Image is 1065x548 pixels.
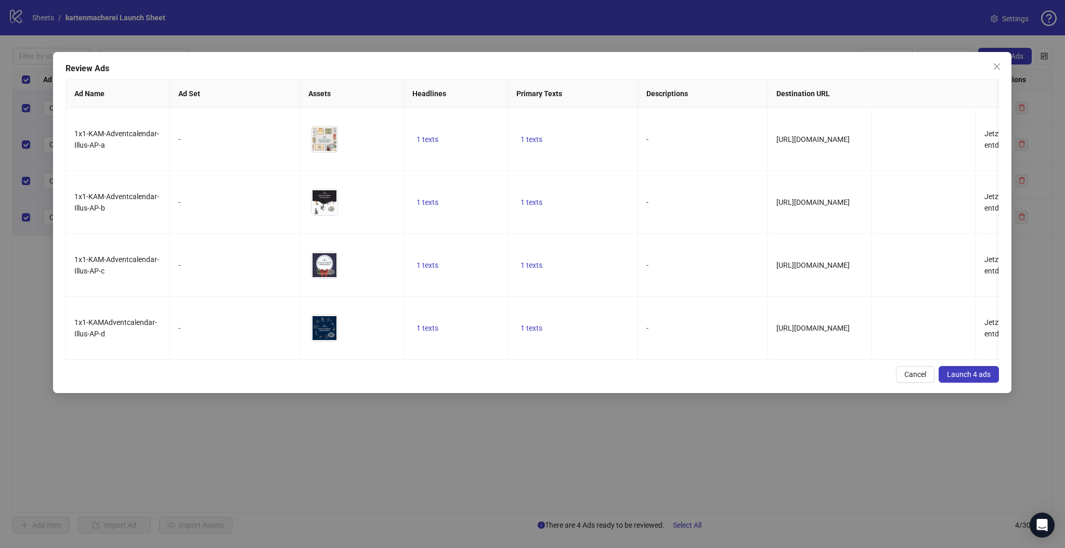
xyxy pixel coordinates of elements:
button: Preview [325,266,337,278]
th: Assets [300,80,404,108]
div: - [178,259,291,271]
span: 1 texts [417,198,438,206]
span: 1 texts [417,324,438,332]
span: 1 texts [521,135,542,143]
span: 1 texts [521,198,542,206]
div: Review Ads [66,62,999,75]
span: 1x1-KAM-Adventcalendar-Illus-AP-c [74,255,159,275]
th: Ad Set [170,80,300,108]
button: Preview [325,140,337,152]
span: 1x1-KAM-Adventcalendar-Illus-AP-b [74,192,159,212]
span: [URL][DOMAIN_NAME] [776,198,850,206]
span: close [993,62,1002,71]
button: 1 texts [516,133,547,146]
button: Preview [325,203,337,215]
img: Asset 1 [311,315,337,341]
span: [URL][DOMAIN_NAME] [776,261,850,269]
button: 1 texts [412,259,443,271]
div: - [178,322,291,334]
th: Primary Texts [508,80,638,108]
span: - [646,261,648,269]
div: - [178,197,291,208]
th: Destination URL [768,80,1004,108]
div: Open Intercom Messenger [1030,513,1055,538]
span: 1x1-KAM-Adventcalendar-Illus-AP-a [74,129,159,149]
span: Jetzt alle Designs entdecken! [984,255,1041,275]
button: 1 texts [516,196,547,208]
span: [URL][DOMAIN_NAME] [776,324,850,332]
button: Preview [325,329,337,341]
span: - [646,135,648,143]
button: 1 texts [516,322,547,334]
img: Asset 1 [311,126,337,152]
img: Asset 1 [311,252,337,278]
span: 1 texts [417,261,438,269]
span: 1 texts [521,261,542,269]
img: Asset 1 [311,189,337,215]
span: - [646,324,648,332]
span: Jetzt alle Designs entdecken! [984,129,1041,149]
th: Ad Name [66,80,170,108]
span: eye [328,205,335,213]
button: 1 texts [516,259,547,271]
span: 1 texts [521,324,542,332]
span: eye [328,331,335,338]
span: - [646,198,648,206]
th: Descriptions [638,80,768,108]
button: 1 texts [412,196,443,208]
button: 1 texts [412,133,443,146]
span: eye [328,268,335,276]
span: 1 texts [417,135,438,143]
span: eye [328,142,335,150]
div: - [178,134,291,145]
span: 1x1-KAMAdventcalendar-Illus-AP-d [74,318,157,338]
span: Cancel [905,370,927,379]
button: Launch 4 ads [939,366,999,383]
span: Jetzt alle Designs entdecken! [984,192,1041,212]
button: 1 texts [412,322,443,334]
button: Cancel [897,366,935,383]
span: Launch 4 ads [947,370,991,379]
th: Headlines [404,80,508,108]
span: Jetzt alle Designs entdecken! [984,318,1041,338]
span: [URL][DOMAIN_NAME] [776,135,850,143]
button: Close [989,58,1006,75]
